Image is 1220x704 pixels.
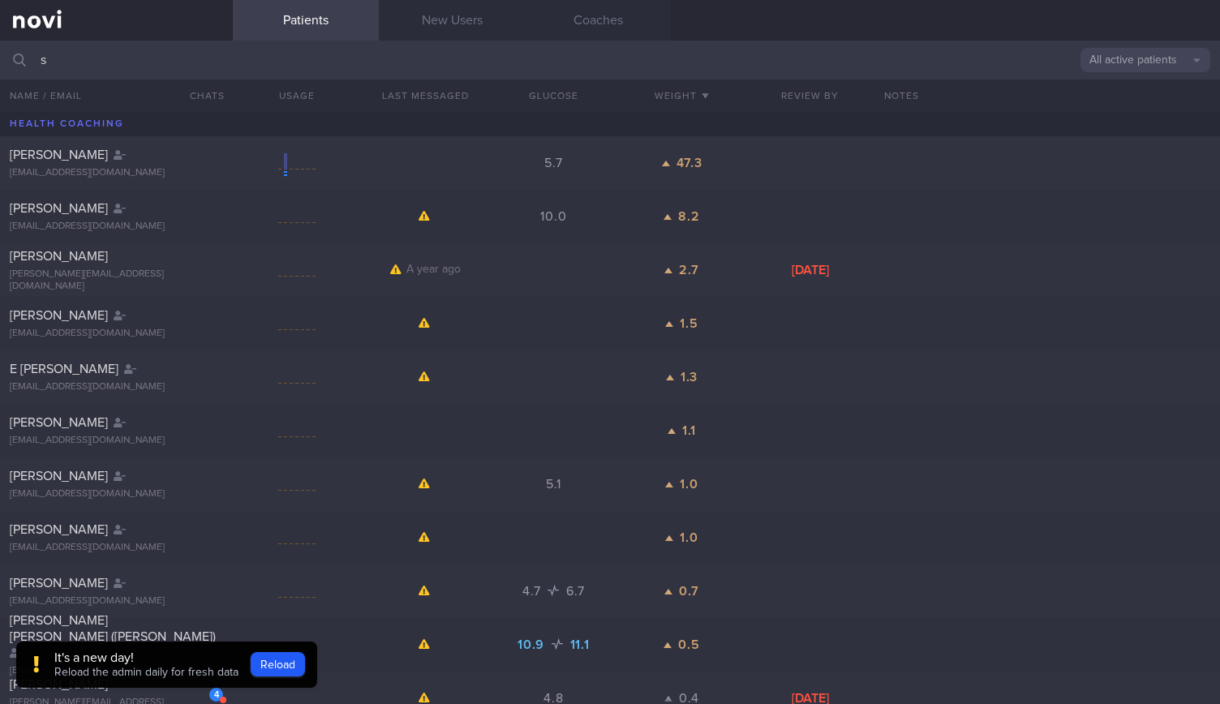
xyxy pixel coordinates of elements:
[518,638,548,651] span: 10.9
[679,264,698,277] span: 2.7
[10,470,108,483] span: [PERSON_NAME]
[680,531,698,544] span: 1.0
[10,665,223,677] div: [EMAIL_ADDRESS][DOMAIN_NAME]
[251,652,305,676] button: Reload
[10,328,223,340] div: [EMAIL_ADDRESS][DOMAIN_NAME]
[10,167,223,179] div: [EMAIL_ADDRESS][DOMAIN_NAME]
[679,585,698,598] span: 0.7
[361,79,489,112] button: Last Messaged
[10,268,223,293] div: [PERSON_NAME][EMAIL_ADDRESS][DOMAIN_NAME]
[54,650,238,666] div: It's a new day!
[10,363,118,376] span: E [PERSON_NAME]
[746,262,874,278] div: [DATE]
[618,79,746,112] button: Weight
[489,79,617,112] button: Glucose
[10,542,223,554] div: [EMAIL_ADDRESS][DOMAIN_NAME]
[10,221,223,233] div: [EMAIL_ADDRESS][DOMAIN_NAME]
[681,371,698,384] span: 1.3
[678,210,699,223] span: 8.2
[10,678,108,691] span: [PERSON_NAME]
[54,667,238,678] span: Reload the admin daily for fresh data
[10,595,223,607] div: [EMAIL_ADDRESS][DOMAIN_NAME]
[522,585,544,598] span: 4.7
[544,157,562,170] span: 5.7
[680,317,698,330] span: 1.5
[10,488,223,500] div: [EMAIL_ADDRESS][DOMAIN_NAME]
[874,79,1220,112] div: Notes
[566,585,584,598] span: 6.7
[10,523,108,536] span: [PERSON_NAME]
[1080,48,1210,72] button: All active patients
[168,79,233,112] button: Chats
[406,264,461,275] span: A year ago
[546,478,561,491] span: 5.1
[682,424,696,437] span: 1.1
[678,638,699,651] span: 0.5
[10,435,223,447] div: [EMAIL_ADDRESS][DOMAIN_NAME]
[680,478,698,491] span: 1.0
[10,309,108,322] span: [PERSON_NAME]
[10,148,108,161] span: [PERSON_NAME]
[10,577,108,590] span: [PERSON_NAME]
[10,202,108,215] span: [PERSON_NAME]
[10,250,108,263] span: [PERSON_NAME]
[10,381,223,393] div: [EMAIL_ADDRESS][DOMAIN_NAME]
[10,416,108,429] span: [PERSON_NAME]
[540,210,566,223] span: 10.0
[677,157,702,170] span: 47.3
[746,79,874,112] button: Review By
[233,79,361,112] div: Usage
[10,614,216,643] span: [PERSON_NAME] [PERSON_NAME] ([PERSON_NAME])
[570,638,590,651] span: 11.1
